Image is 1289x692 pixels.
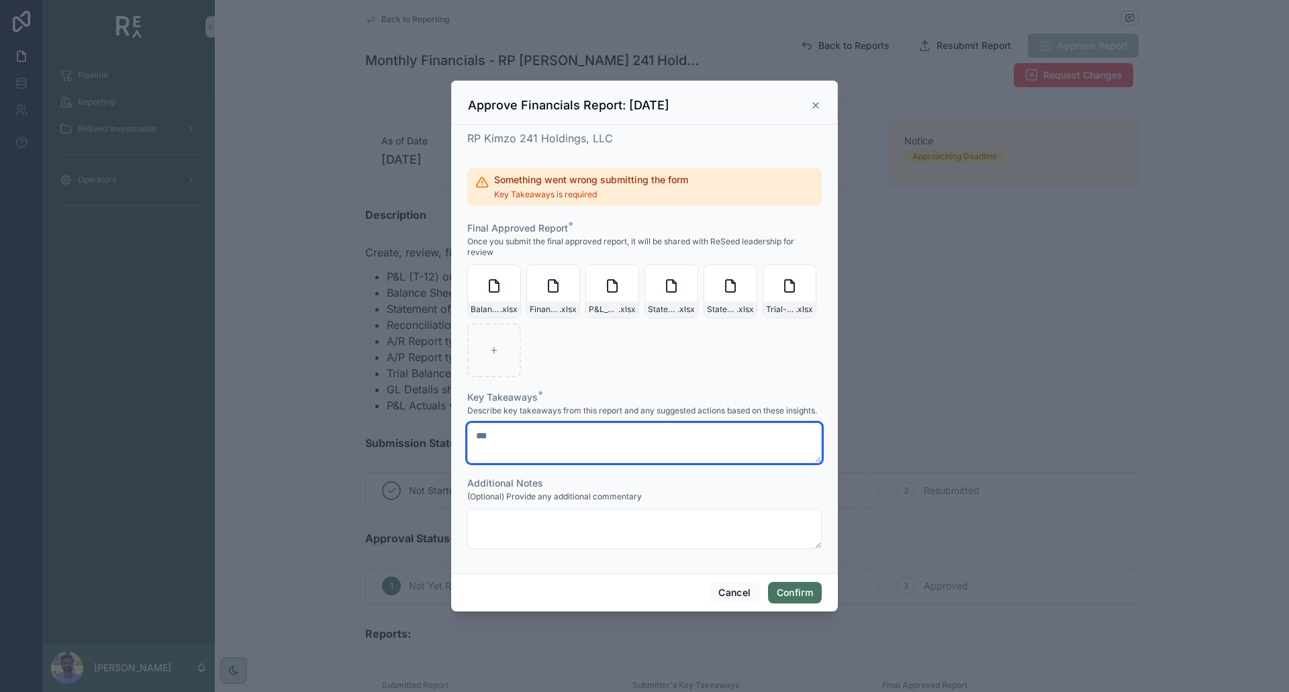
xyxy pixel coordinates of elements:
[710,582,759,603] button: Cancel
[500,304,518,315] span: .xlsx
[766,304,796,315] span: Trial-Balance_July-2025
[467,477,543,489] span: Additional Notes
[530,304,559,315] span: Financial-Reports---July-2025---[STREET_ADDRESS]
[467,491,642,502] span: (Optional) Provide any additional commentary
[467,405,817,416] span: Describe key takeaways from this report and any suggested actions based on these insights.
[467,236,822,258] span: Once you submit the final approved report, it will be shared with ReSeed leadership for review
[768,582,822,603] button: Confirm
[707,304,736,315] span: Statement-of-Cash-Flows_YTD_July-2025
[471,304,500,315] span: Balance-Sheet_July-2025
[677,304,695,315] span: .xlsx
[468,97,669,113] h3: Approve Financials Report: [DATE]
[559,304,577,315] span: .xlsx
[736,304,754,315] span: .xlsx
[467,132,613,145] span: RP Kimzo 241 Holdings, LLC
[467,222,568,234] span: Final Approved Report
[589,304,618,315] span: P&L_July-2025
[618,304,636,315] span: .xlsx
[467,391,538,403] span: Key Takeaways
[648,304,677,315] span: Statement-of-Cash-Flows_MTD_July-2025
[494,189,688,200] span: Key Takeaways is required
[796,304,813,315] span: .xlsx
[494,173,688,187] h2: Something went wrong submitting the form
